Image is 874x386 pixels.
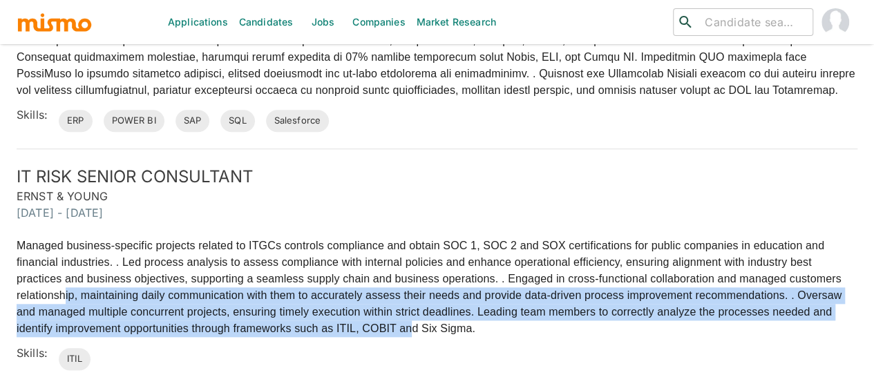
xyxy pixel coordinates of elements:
img: Maia Reyes [821,8,849,36]
span: SAP [175,114,209,128]
p: Managed business-specific projects related to ITGCs controls compliance and obtain SOC 1, SOC 2 a... [17,238,857,337]
span: ERP [59,114,92,128]
h5: IT RISK SENIOR CONSULTANT [17,166,857,188]
span: Salesforce [266,114,330,128]
span: SQL [220,114,254,128]
h6: ERNST & YOUNG [17,188,857,204]
h6: Skills: [17,345,48,361]
img: logo [17,12,93,32]
h6: Skills: [17,106,48,123]
span: POWER BI [104,114,164,128]
span: ITIL [59,352,91,366]
input: Candidate search [699,12,807,32]
h6: [DATE] - [DATE] [17,204,857,221]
